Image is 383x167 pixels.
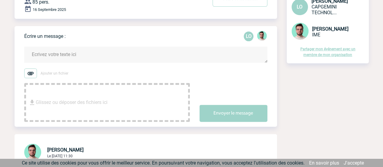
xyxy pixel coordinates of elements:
[312,32,320,38] span: IME
[257,31,267,42] div: Benjamin ROLAND
[309,160,339,166] a: En savoir plus
[24,144,41,161] img: 121547-2.png
[24,33,66,39] p: Écrire un message :
[244,32,253,41] div: Leila OBREMSKI
[297,4,302,10] span: LO
[33,7,66,12] span: 16 Septembre 2025
[292,23,309,40] img: 121547-2.png
[257,31,267,41] img: 121547-2.png
[200,105,267,122] button: Envoyer le message
[312,26,348,32] span: [PERSON_NAME]
[344,160,364,166] a: J'accepte
[312,4,337,15] span: CAPGEMINI TECHNOLOGY SERVICES
[22,160,305,166] span: Ce site utilise des cookies pour vous offrir le meilleur service. En poursuivant votre navigation...
[300,47,355,57] a: Partager mon événement avec un membre de mon organisation
[47,147,84,153] span: [PERSON_NAME]
[28,99,36,106] img: file_download.svg
[36,87,107,118] span: Glissez ou déposer des fichiers ici
[41,71,68,75] span: Ajouter un fichier
[47,154,73,158] span: Le [DATE] 11:30
[244,32,253,41] p: LO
